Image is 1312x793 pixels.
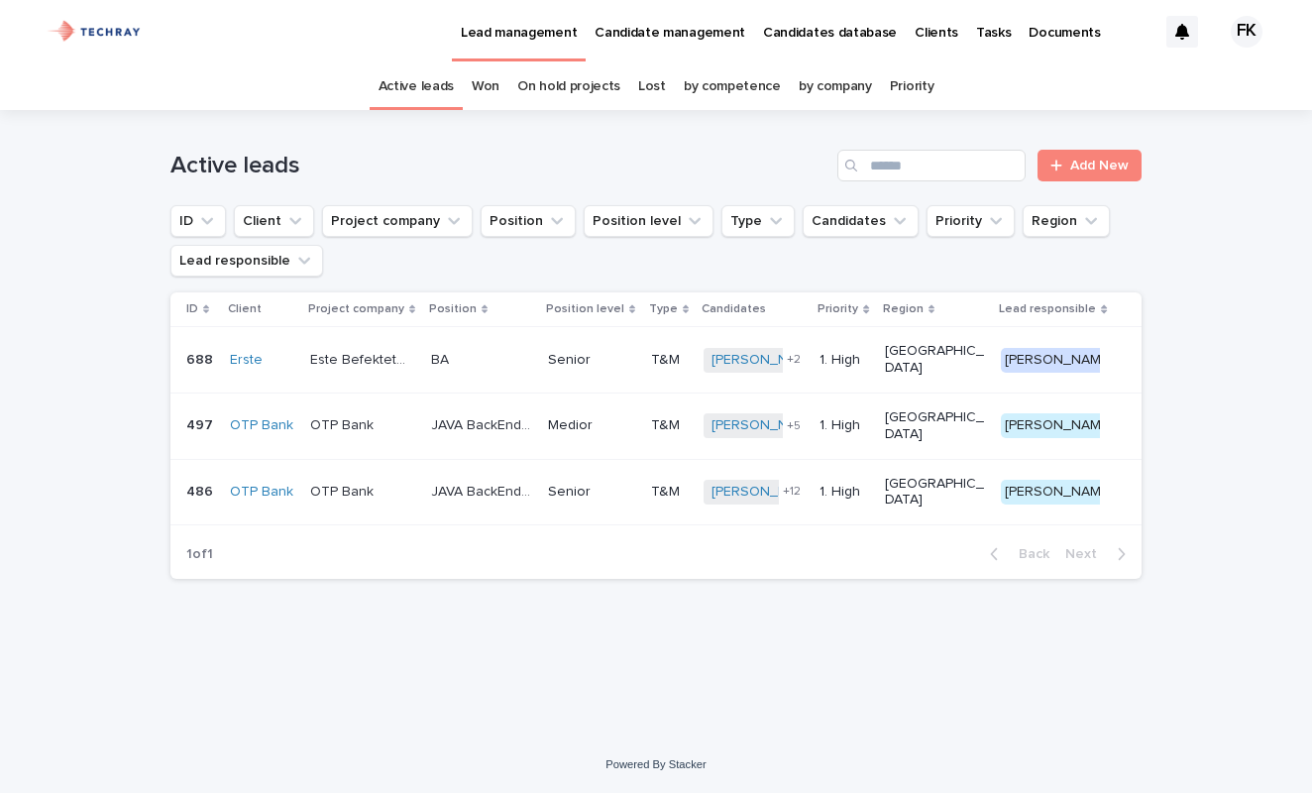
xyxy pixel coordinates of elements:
p: JAVA BackEnd fejlesztő medior [431,413,534,434]
a: On hold projects [517,63,620,110]
a: Erste [230,352,263,369]
a: Lost [638,63,666,110]
p: Este Befektetési Zrt. [310,348,413,369]
button: Position [481,205,576,237]
a: Add New [1038,150,1142,181]
p: Lead responsible [999,298,1096,320]
span: Back [1007,547,1049,561]
p: Type [649,298,678,320]
button: ID [170,205,226,237]
span: + 5 [787,420,801,432]
p: T&M [651,484,688,501]
button: Project company [322,205,473,237]
p: JAVA BackEnd senior [431,480,534,501]
button: Type [721,205,795,237]
span: Add New [1070,159,1129,172]
div: [PERSON_NAME] [1001,480,1117,505]
a: Active leads [379,63,454,110]
button: Candidates [803,205,919,237]
p: Candidates [702,298,766,320]
span: Next [1065,547,1109,561]
tr: 497497 OTP Bank OTP BankOTP Bank JAVA BackEnd fejlesztő mediorJAVA BackEnd fejlesztő medior Medio... [170,393,1142,459]
p: BA [431,348,453,369]
p: ID [186,298,198,320]
button: Client [234,205,314,237]
a: OTP Bank [230,417,293,434]
a: by competence [684,63,781,110]
a: OTP Bank [230,484,293,501]
p: Medior [548,417,635,434]
p: 688 [186,348,217,369]
p: Position level [546,298,624,320]
p: Senior [548,484,635,501]
a: [PERSON_NAME] [711,484,820,501]
button: Region [1023,205,1110,237]
p: [GEOGRAPHIC_DATA] [885,343,984,377]
button: Next [1057,545,1142,563]
p: 1 of 1 [170,530,229,579]
a: Won [472,63,499,110]
p: Client [228,298,262,320]
p: Priority [818,298,858,320]
p: Project company [308,298,404,320]
span: + 2 [787,354,801,366]
p: 486 [186,480,217,501]
tr: 486486 OTP Bank OTP BankOTP Bank JAVA BackEnd seniorJAVA BackEnd senior SeniorT&M[PERSON_NAME] +1... [170,459,1142,525]
button: Back [974,545,1057,563]
a: Priority [890,63,934,110]
a: Powered By Stacker [605,758,706,770]
a: [PERSON_NAME] [711,352,820,369]
button: Lead responsible [170,245,323,277]
p: T&M [651,352,688,369]
div: [PERSON_NAME] [1001,413,1117,438]
p: 1. High [820,352,868,369]
p: Region [883,298,924,320]
p: 1. High [820,484,868,501]
div: [PERSON_NAME] [1001,348,1117,373]
h1: Active leads [170,152,829,180]
img: xG6Muz3VQV2JDbePcW7p [40,12,150,52]
a: [PERSON_NAME] (2) [711,417,839,434]
p: T&M [651,417,688,434]
button: Priority [927,205,1015,237]
button: Position level [584,205,713,237]
div: FK [1231,16,1262,48]
p: 497 [186,413,217,434]
p: [GEOGRAPHIC_DATA] [885,409,984,443]
span: + 12 [783,486,801,498]
tr: 688688 Erste Este Befektetési Zrt.Este Befektetési Zrt. BABA SeniorT&M[PERSON_NAME] +21. High[GEO... [170,327,1142,394]
a: by company [799,63,872,110]
p: 1. High [820,417,868,434]
p: Position [429,298,477,320]
p: OTP Bank [310,413,378,434]
p: Senior [548,352,635,369]
p: OTP Bank [310,480,378,501]
p: [GEOGRAPHIC_DATA] [885,476,984,510]
input: Search [837,150,1026,181]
